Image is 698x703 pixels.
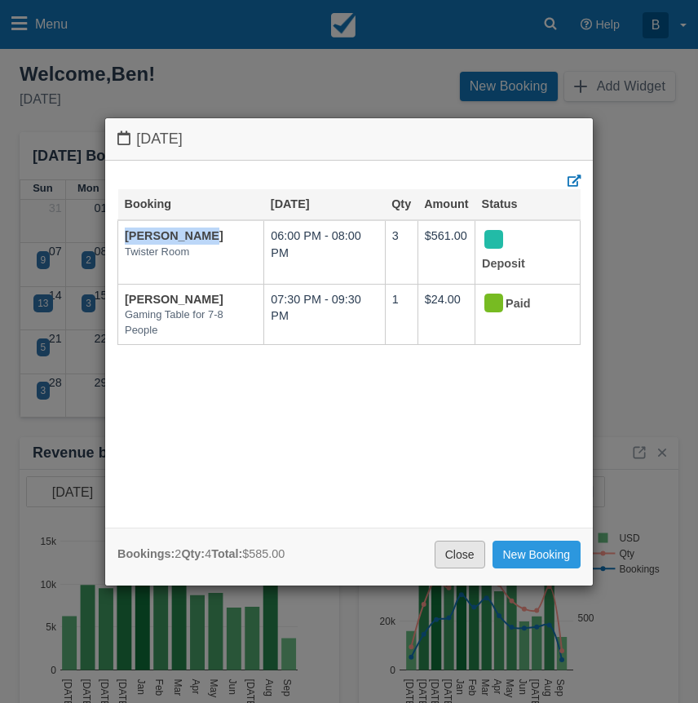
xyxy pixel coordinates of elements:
a: Close [435,541,485,568]
a: New Booking [493,541,581,568]
a: Booking [125,197,172,210]
td: 1 [385,284,417,345]
a: [DATE] [271,197,310,210]
a: Qty [391,197,411,210]
strong: Qty: [181,547,205,560]
a: [PERSON_NAME] [125,229,223,242]
td: 3 [385,220,417,284]
div: 2 4 $585.00 [117,546,285,563]
strong: Total: [211,547,242,560]
div: Paid [482,291,559,317]
td: 06:00 PM - 08:00 PM [264,220,385,284]
div: Deposit [482,228,559,277]
h4: [DATE] [117,130,581,148]
strong: Bookings: [117,547,174,560]
em: Gaming Table for 7-8 People [125,307,257,338]
a: Status [482,197,518,210]
td: $561.00 [417,220,475,284]
td: 07:30 PM - 09:30 PM [264,284,385,345]
a: [PERSON_NAME] [125,293,223,306]
em: Twister Room [125,245,257,260]
td: $24.00 [417,284,475,345]
a: Amount [424,197,468,210]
